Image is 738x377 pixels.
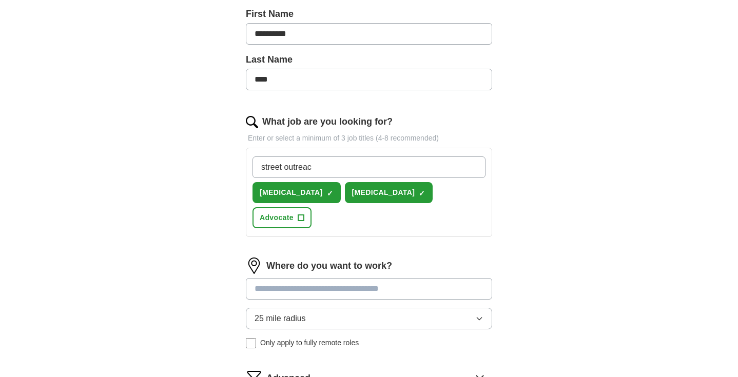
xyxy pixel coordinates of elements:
[253,182,341,203] button: [MEDICAL_DATA]✓
[260,187,323,198] span: [MEDICAL_DATA]
[246,308,492,329] button: 25 mile radius
[262,115,393,129] label: What job are you looking for?
[260,338,359,348] span: Only apply to fully remote roles
[266,259,392,273] label: Where do you want to work?
[246,257,262,274] img: location.png
[246,338,256,348] input: Only apply to fully remote roles
[253,156,485,178] input: Type a job title and press enter
[246,116,258,128] img: search.png
[419,189,425,197] span: ✓
[327,189,333,197] span: ✓
[246,133,492,144] p: Enter or select a minimum of 3 job titles (4-8 recommended)
[246,7,492,21] label: First Name
[246,53,492,67] label: Last Name
[255,312,306,325] span: 25 mile radius
[253,207,312,228] button: Advocate
[352,187,415,198] span: [MEDICAL_DATA]
[260,212,294,223] span: Advocate
[345,182,433,203] button: [MEDICAL_DATA]✓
